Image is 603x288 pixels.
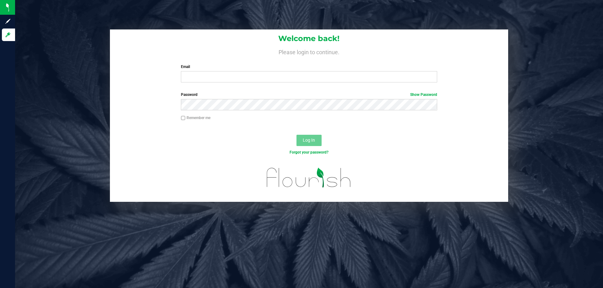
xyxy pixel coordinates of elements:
[303,138,315,143] span: Log In
[410,92,437,97] a: Show Password
[110,34,508,43] h1: Welcome back!
[5,32,11,38] inline-svg: Log in
[181,116,185,120] input: Remember me
[181,115,210,121] label: Remember me
[296,135,322,146] button: Log In
[181,92,198,97] span: Password
[290,150,329,154] a: Forgot your password?
[181,64,437,70] label: Email
[110,48,508,55] h4: Please login to continue.
[5,18,11,24] inline-svg: Sign up
[259,162,359,194] img: flourish_logo.svg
